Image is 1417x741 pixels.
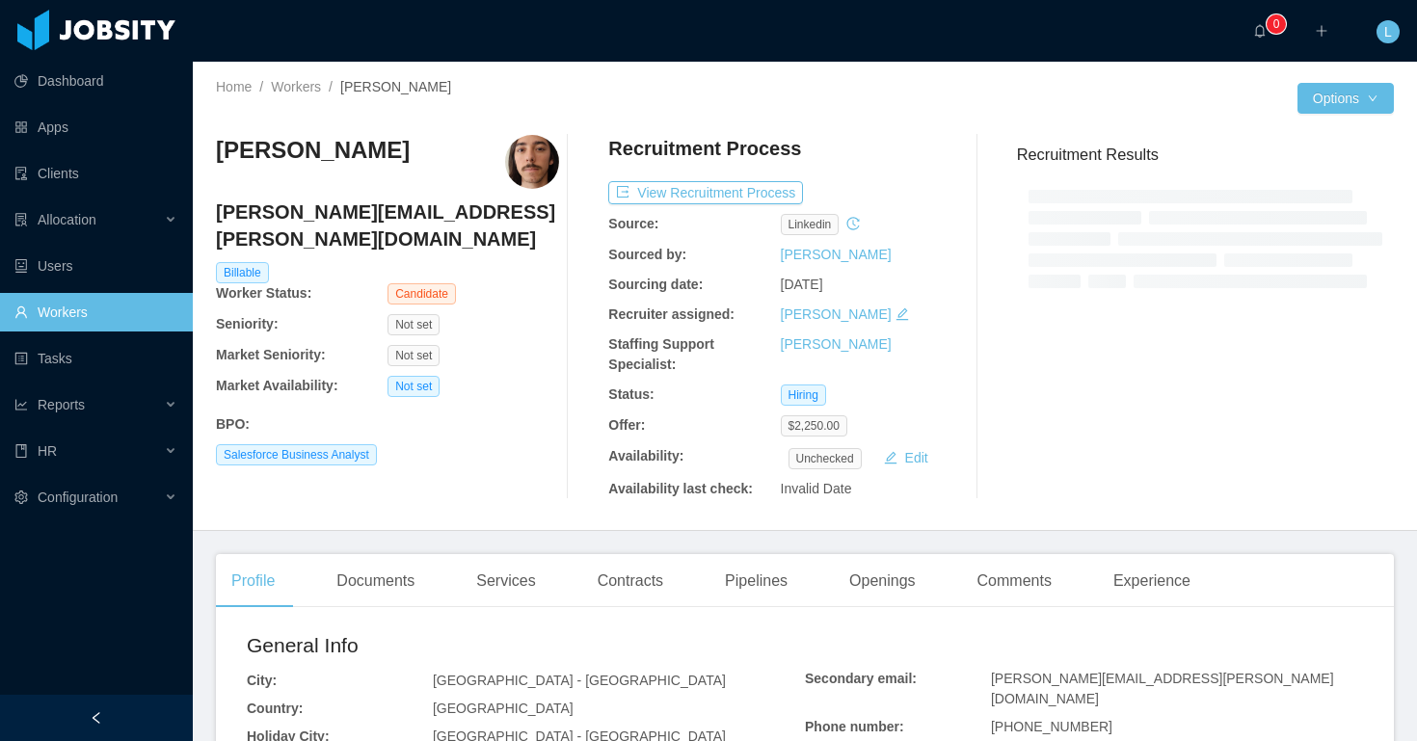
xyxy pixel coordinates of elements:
[321,554,430,608] div: Documents
[247,673,277,688] b: City:
[608,135,801,162] h4: Recruitment Process
[781,306,892,322] a: [PERSON_NAME]
[433,673,726,688] span: [GEOGRAPHIC_DATA] - [GEOGRAPHIC_DATA]
[14,108,177,146] a: icon: appstoreApps
[709,554,803,608] div: Pipelines
[259,79,263,94] span: /
[1267,14,1286,34] sup: 0
[1017,143,1394,167] h3: Recruitment Results
[216,347,326,362] b: Market Seniority:
[834,554,931,608] div: Openings
[991,719,1112,734] span: [PHONE_NUMBER]
[14,154,177,193] a: icon: auditClients
[388,314,440,335] span: Not set
[216,262,269,283] span: Billable
[781,415,847,437] span: $2,250.00
[14,444,28,458] i: icon: book
[388,376,440,397] span: Not set
[14,339,177,378] a: icon: profileTasks
[38,212,96,227] span: Allocation
[608,417,645,433] b: Offer:
[991,671,1334,706] span: [PERSON_NAME][EMAIL_ADDRESS][PERSON_NAME][DOMAIN_NAME]
[1384,20,1392,43] span: L
[461,554,550,608] div: Services
[781,247,892,262] a: [PERSON_NAME]
[216,444,377,465] span: Salesforce Business Analyst
[247,630,805,661] h2: General Info
[14,490,28,504] i: icon: setting
[247,701,303,716] b: Country:
[805,671,917,686] b: Secondary email:
[216,416,250,432] b: BPO :
[1253,24,1267,38] i: icon: bell
[1297,83,1394,114] button: Optionsicon: down
[388,283,456,304] span: Candidate
[216,378,338,393] b: Market Availability:
[781,214,840,235] span: linkedin
[38,490,118,505] span: Configuration
[216,316,279,331] b: Seniority:
[38,397,85,412] span: Reports
[608,185,803,200] a: icon: exportView Recruitment Process
[608,386,654,402] b: Status:
[216,554,290,608] div: Profile
[388,345,440,366] span: Not set
[433,701,574,716] span: [GEOGRAPHIC_DATA]
[608,306,735,322] b: Recruiter assigned:
[962,554,1067,608] div: Comments
[781,277,823,292] span: [DATE]
[216,198,559,252] h4: [PERSON_NAME][EMAIL_ADDRESS][PERSON_NAME][DOMAIN_NAME]
[608,181,803,204] button: icon: exportView Recruitment Process
[896,307,909,321] i: icon: edit
[781,481,852,496] span: Invalid Date
[14,398,28,411] i: icon: line-chart
[608,277,703,292] b: Sourcing date:
[608,481,753,496] b: Availability last check:
[1315,24,1328,38] i: icon: plus
[608,448,683,463] b: Availability:
[14,293,177,331] a: icon: userWorkers
[608,336,714,372] b: Staffing Support Specialist:
[14,247,177,285] a: icon: robotUsers
[38,443,57,459] span: HR
[216,135,410,166] h3: [PERSON_NAME]
[781,336,892,352] a: [PERSON_NAME]
[505,135,559,189] img: dfa11f4f-39e2-4814-b5cf-4665b62cd205_68e55f110fe90-400w.png
[340,79,451,94] span: [PERSON_NAME]
[271,79,321,94] a: Workers
[216,285,311,301] b: Worker Status:
[582,554,679,608] div: Contracts
[14,62,177,100] a: icon: pie-chartDashboard
[216,79,252,94] a: Home
[1098,554,1206,608] div: Experience
[805,719,904,734] b: Phone number:
[608,216,658,231] b: Source:
[14,213,28,226] i: icon: solution
[876,446,936,469] button: icon: editEdit
[846,217,860,230] i: icon: history
[781,384,826,406] span: Hiring
[329,79,333,94] span: /
[608,247,686,262] b: Sourced by:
